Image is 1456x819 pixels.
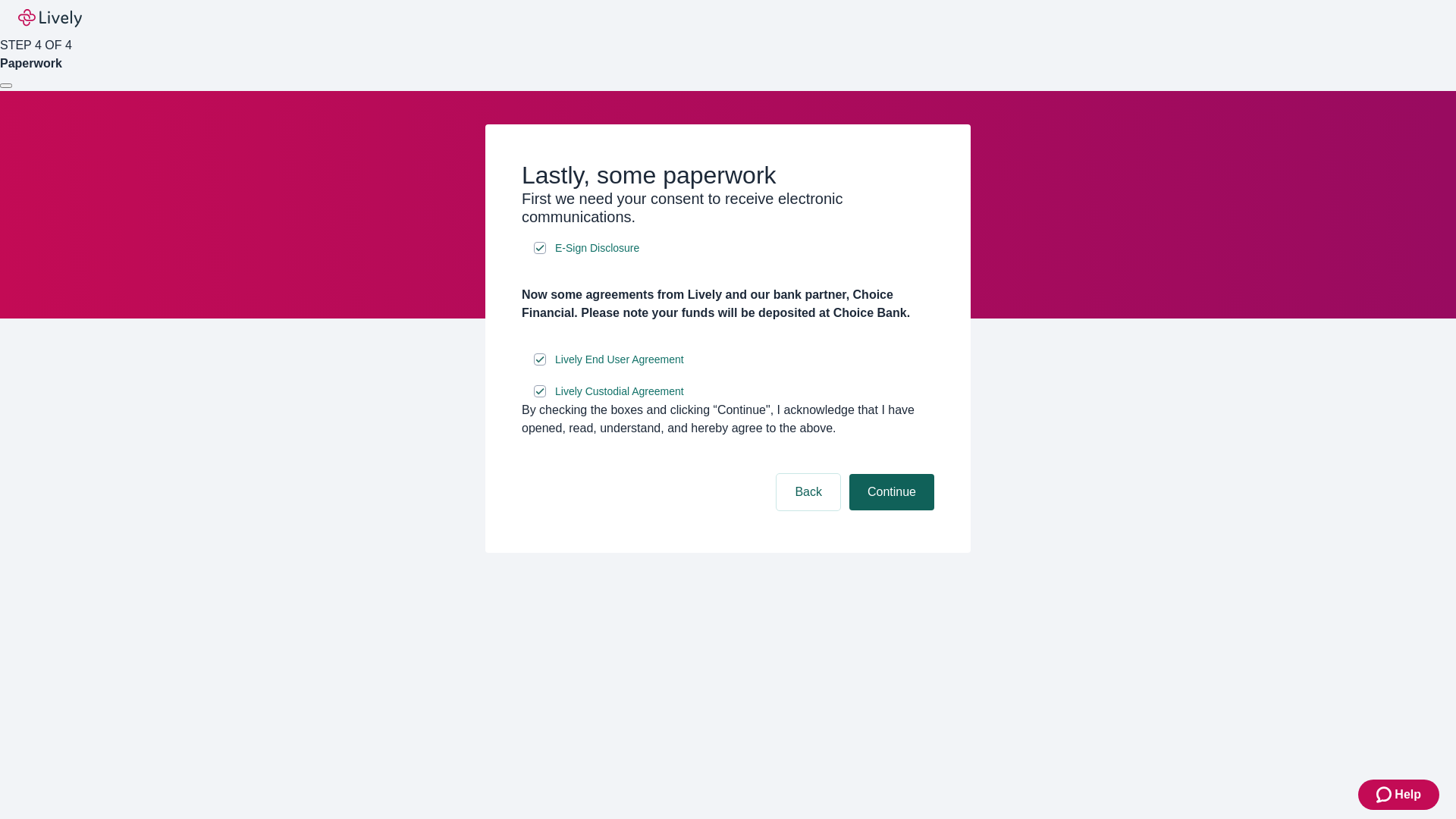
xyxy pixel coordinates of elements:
h2: Lastly, some paperwork [522,161,934,190]
h3: First we need your consent to receive electronic communications. [522,190,934,226]
button: Continue [849,474,934,510]
span: Lively Custodial Agreement [555,384,684,400]
h4: Now some agreements from Lively and our bank partner, Choice Financial. Please note your funds wi... [522,286,934,322]
a: e-sign disclosure document [552,382,687,401]
button: Back [777,474,840,510]
span: E-Sign Disclosure [555,240,639,256]
button: Zendesk support iconHelp [1358,780,1439,810]
svg: Zendesk support icon [1376,786,1395,804]
div: By checking the boxes and clicking “Continue", I acknowledge that I have opened, read, understand... [522,401,934,438]
span: Help [1395,786,1421,804]
span: Lively End User Agreement [555,352,684,368]
a: e-sign disclosure document [552,239,642,258]
a: e-sign disclosure document [552,350,687,369]
img: Lively [18,9,82,27]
